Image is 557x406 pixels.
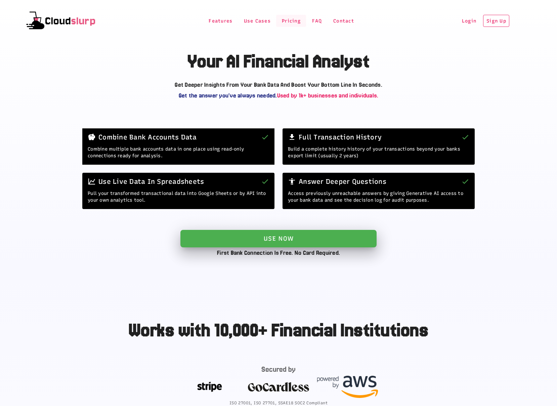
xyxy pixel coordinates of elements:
b: Get deeper insights from your bank data and boost your bottom line in seconds. [175,81,382,88]
span: USE Now [263,235,294,242]
div: Answer Deeper Questions [299,176,459,187]
a: Login [458,17,483,24]
button: Pricing [276,15,306,27]
button: Login [458,15,480,27]
div: Used by 1k+ businesses and individuals. [82,90,475,101]
span: ISO 27001, ISO 27701, SSAE18 SOC2 Compliant [229,401,328,405]
span: Sign Up [486,18,506,24]
img: powered-by-aws.png [317,375,378,399]
a: USE Now [180,230,377,247]
div: First Bank Connection Is Free. No Card Required. [180,247,377,258]
h2: Your AI Financial Analyst [82,51,475,71]
button: Contact [328,15,359,27]
div: Access previously unreachable answers by giving Generative AI access to your bank data and see th... [283,190,475,209]
button: Use Cases [238,15,276,27]
button: Features [203,15,238,27]
span: Use Cases [243,18,271,24]
h1: Works with 10,000+ Financial Institutions [129,320,429,340]
img: cloudslurp-text.png [13,10,108,32]
span: Login [462,18,477,24]
div: Combine multiple bank accounts data in one place using read-only connections ready for analysis. [82,146,274,165]
div: Combine Bank Accounts Data [98,132,258,143]
span: Pricing [282,18,301,24]
span: Get the answer you've always needed. [179,92,277,99]
span: Secured by [261,365,296,373]
div: Build a complete history history of your transactions beyond your banks export limit (usually 2 y... [283,146,475,165]
div: Pull your transformed transactional data into Google Sheets or by API into your own analytics tool. [82,190,274,209]
span: FAQ [311,18,322,24]
a: Sign Up [483,17,509,24]
button: Sign Up [483,15,509,27]
div: Use Live Data In Spreadsheets [98,176,258,187]
img: stripe.png [179,375,240,399]
img: gocardless.svg [248,375,309,399]
div: Full Transaction History [299,132,459,143]
span: Contact [333,18,354,24]
button: FAQ [306,15,328,27]
span: Features [208,18,232,24]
